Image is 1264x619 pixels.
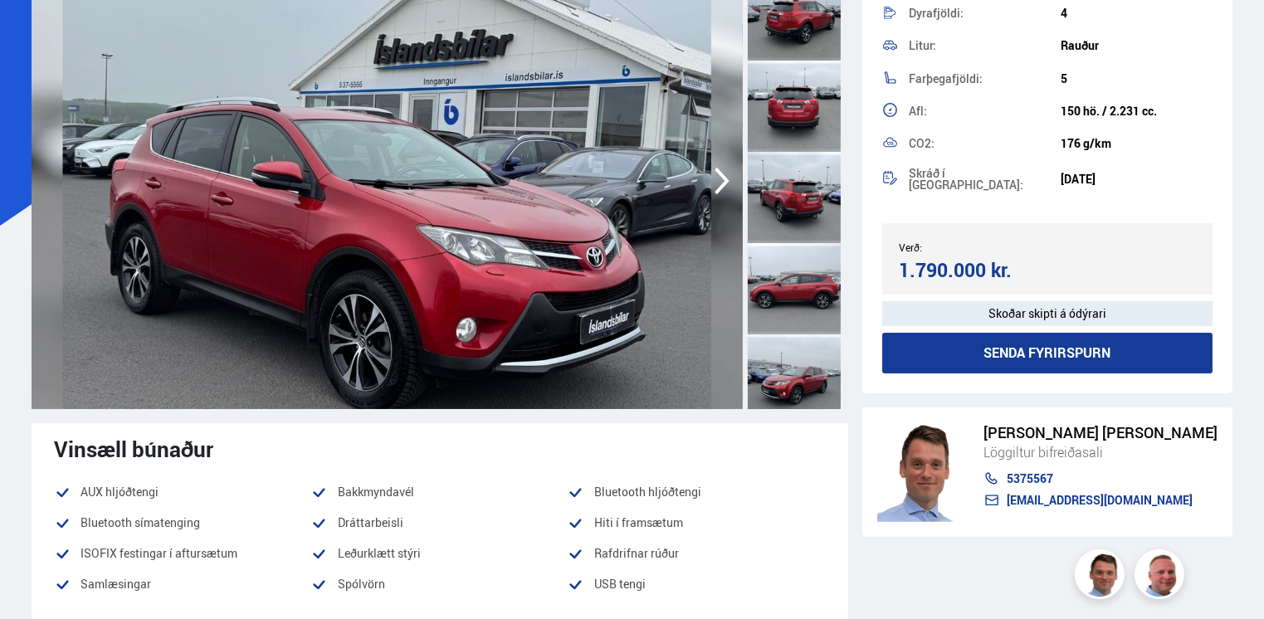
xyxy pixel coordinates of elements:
[568,543,824,563] li: Rafdrifnar rúður
[1137,552,1187,602] img: siFngHWaQ9KaOqBr.png
[983,494,1218,507] a: [EMAIL_ADDRESS][DOMAIN_NAME]
[55,513,311,533] li: Bluetooth símatenging
[568,513,824,533] li: Hiti í framsætum
[909,168,1061,191] div: Skráð í [GEOGRAPHIC_DATA]:
[13,7,63,56] button: Open LiveChat chat widget
[909,7,1061,19] div: Dyrafjöldi:
[311,513,568,533] li: Dráttarbeisli
[311,574,568,594] li: Spólvörn
[899,241,1047,253] div: Verð:
[568,482,824,502] li: Bluetooth hljóðtengi
[55,436,825,461] div: Vinsæll búnaður
[1061,173,1213,186] div: [DATE]
[899,259,1042,281] div: 1.790.000 kr.
[1061,39,1213,52] div: Rauður
[983,424,1218,441] div: [PERSON_NAME] [PERSON_NAME]
[909,105,1061,117] div: Afl:
[882,301,1213,326] div: Skoðar skipti á ódýrari
[568,574,824,605] li: USB tengi
[909,73,1061,85] div: Farþegafjöldi:
[983,441,1218,463] div: Löggiltur bifreiðasali
[882,333,1213,373] button: Senda fyrirspurn
[983,472,1218,485] a: 5375567
[55,482,311,502] li: AUX hljóðtengi
[909,40,1061,51] div: Litur:
[909,138,1061,149] div: CO2:
[1061,72,1213,85] div: 5
[55,574,311,594] li: Samlæsingar
[1061,7,1213,20] div: 4
[1061,137,1213,150] div: 176 g/km
[311,482,568,502] li: Bakkmyndavél
[1077,552,1127,602] img: FbJEzSuNWCJXmdc-.webp
[877,422,967,522] img: FbJEzSuNWCJXmdc-.webp
[311,543,568,563] li: Leðurklætt stýri
[55,543,311,563] li: ISOFIX festingar í aftursætum
[1061,105,1213,118] div: 150 hö. / 2.231 cc.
